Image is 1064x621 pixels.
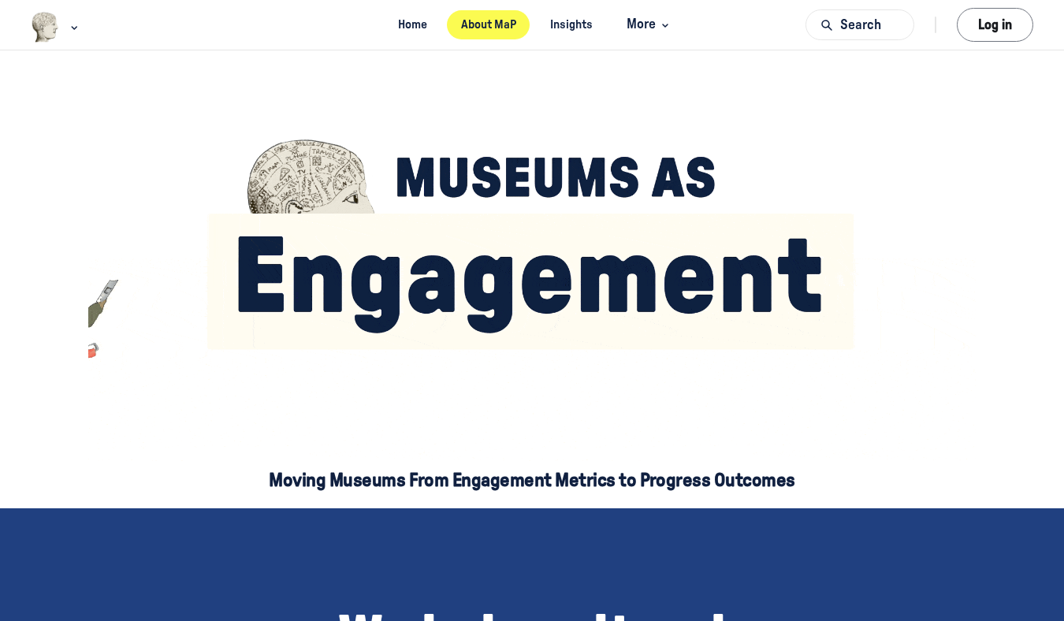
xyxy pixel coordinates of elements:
[2,72,46,90] span: Name
[447,10,530,39] a: About MaP
[350,93,539,129] button: Send Me the Newsletter
[269,471,794,490] span: Moving Museums From Engagement Metrics to Progress Outcomes
[176,93,340,129] input: Enter email
[31,12,60,43] img: Museums as Progress logo
[957,8,1033,42] button: Log in
[176,72,218,90] span: Email
[537,10,607,39] a: Insights
[2,93,166,129] input: Enter name
[613,10,680,39] button: More
[627,14,673,35] span: More
[31,10,82,44] button: Museums as Progress logo
[805,9,914,40] button: Search
[384,10,441,39] a: Home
